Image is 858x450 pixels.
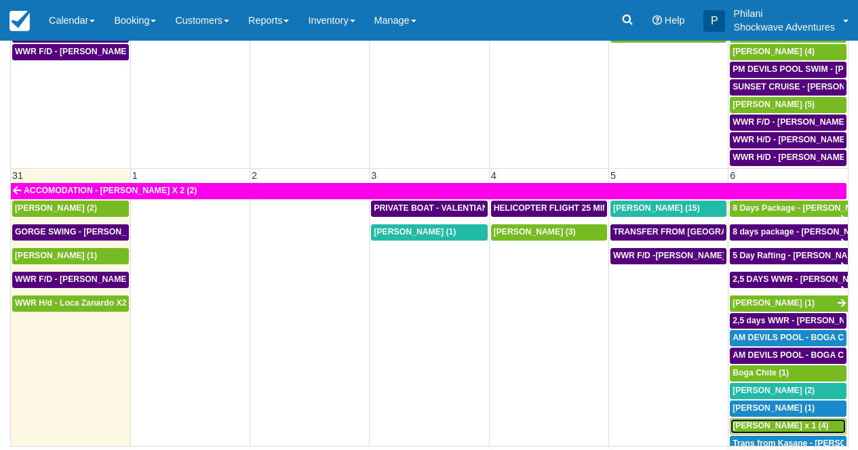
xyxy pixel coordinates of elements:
a: WWR H/D - [PERSON_NAME] X 3 (3) [730,150,846,166]
a: WWR H/d - Loca Zanardo X2 (2) [12,295,129,312]
a: [PERSON_NAME] (2) [12,201,129,217]
span: 5 [609,170,617,181]
p: Philani [733,7,835,20]
a: PM DEVILS POOL SWIM - [PERSON_NAME] X 2 (2) [730,62,846,78]
span: 2 [250,170,258,181]
span: [PERSON_NAME] (15) [613,203,700,213]
a: WWR F/D -[PERSON_NAME] X 15 (15) [610,248,726,264]
span: ACCOMODATION - [PERSON_NAME] X 2 (2) [24,186,197,195]
a: WWR F/D - [PERSON_NAME] X 2 (2) [12,44,129,60]
a: [PERSON_NAME] (2) [730,383,846,399]
span: [PERSON_NAME] (2) [733,386,815,395]
a: [PERSON_NAME] (4) [730,44,846,60]
img: checkfront-main-nav-mini-logo.png [9,11,30,31]
a: Boga Chite (1) [730,365,846,382]
a: [PERSON_NAME] x 1 (4) [730,418,846,434]
span: GORGE SWING - [PERSON_NAME] X 2 (2) [15,227,180,237]
span: 4 [490,170,498,181]
a: [PERSON_NAME] (1) [371,224,487,241]
a: [PERSON_NAME] (1) [12,248,129,264]
span: Help [665,15,685,26]
span: [PERSON_NAME] (1) [15,251,97,260]
span: WWR H/d - Loca Zanardo X2 (2) [15,298,139,308]
a: ACCOMODATION - [PERSON_NAME] X 2 (2) [11,183,846,199]
span: WWR F/D -[PERSON_NAME] X 15 (15) [613,251,762,260]
span: [PERSON_NAME] (1) [374,227,456,237]
a: [PERSON_NAME] (1) [730,295,848,312]
span: 6 [728,170,737,181]
a: HELICOPTER FLIGHT 25 MINS- [PERSON_NAME] X1 (1) [491,201,607,217]
i: Help [652,16,662,25]
a: 2,5 DAYS WWR - [PERSON_NAME] X1 (1) [730,272,848,288]
span: 1 [131,170,139,181]
a: WWR F/D - [PERSON_NAME] X 1 (1) [12,272,129,288]
a: AM DEVILS POOL - BOGA CHITE X 1 (1) [730,330,846,346]
a: WWR H/D - [PERSON_NAME] X 2 (2) [730,132,846,148]
a: [PERSON_NAME] (3) [491,224,607,241]
a: [PERSON_NAME] (15) [610,201,726,217]
a: AM DEVILS POOL - BOGA CHITE X 1 (1) [730,348,846,364]
span: [PERSON_NAME] (3) [494,227,576,237]
span: [PERSON_NAME] (1) [733,403,815,413]
div: P [703,10,725,32]
a: 5 Day Rafting - [PERSON_NAME] X1 (1) [730,248,848,264]
span: PRIVATE BOAT - VALENTIAN [PERSON_NAME] X 4 (4) [374,203,587,213]
span: [PERSON_NAME] x 1 (4) [733,421,828,430]
span: WWR F/D - [PERSON_NAME] X 2 (2) [15,47,157,56]
p: Shockwave Adventures [733,20,835,34]
a: WWR F/D - [PERSON_NAME] [PERSON_NAME] OHKKA X1 (1) [730,115,846,131]
a: PRIVATE BOAT - VALENTIAN [PERSON_NAME] X 4 (4) [371,201,487,217]
a: [PERSON_NAME] (1) [730,401,846,417]
a: SUNSET CRUISE - [PERSON_NAME] X1 (5) [730,79,846,96]
span: 3 [370,170,378,181]
span: HELICOPTER FLIGHT 25 MINS- [PERSON_NAME] X1 (1) [494,203,714,213]
a: 2,5 days WWR - [PERSON_NAME] X2 (2) [730,313,846,329]
a: GORGE SWING - [PERSON_NAME] X 2 (2) [12,224,129,241]
span: [PERSON_NAME] (1) [733,298,815,308]
span: [PERSON_NAME] (4) [733,47,815,56]
span: Boga Chite (1) [733,368,789,377]
a: TRANSFER FROM [GEOGRAPHIC_DATA] TO VIC FALLS - [PERSON_NAME] X 1 (1) [610,224,726,241]
a: 8 Days Package - [PERSON_NAME] (1) [730,201,848,217]
a: 8 days package - [PERSON_NAME] X1 (1) [730,224,848,241]
span: [PERSON_NAME] (2) [15,203,97,213]
span: WWR F/D - [PERSON_NAME] X 1 (1) [15,274,157,284]
a: [PERSON_NAME] (5) [730,97,846,113]
span: [PERSON_NAME] (5) [733,100,815,109]
span: 31 [11,170,24,181]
